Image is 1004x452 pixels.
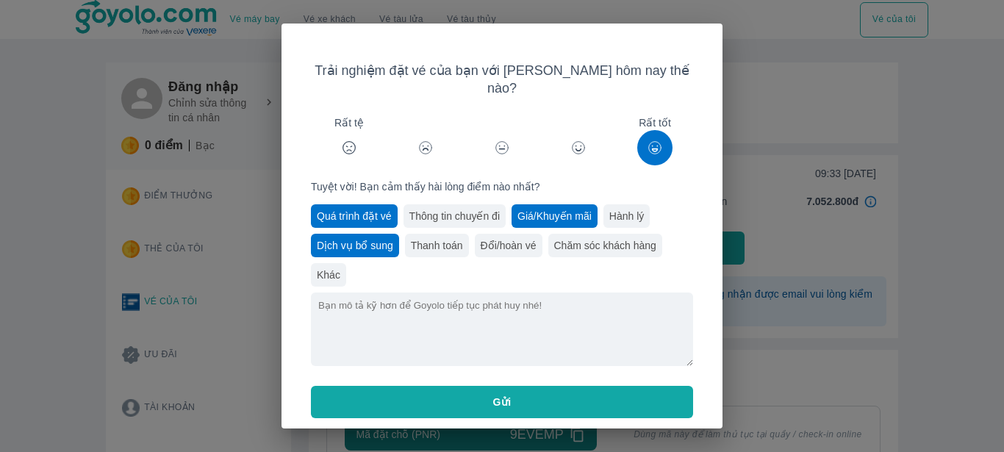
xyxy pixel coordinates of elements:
span: Rất tệ [334,115,364,130]
div: Đổi/hoàn vé [475,234,542,257]
span: Tuyệt vời! Bạn cảm thấy hài lòng điểm nào nhất? [311,179,693,194]
div: Giá/Khuyến mãi [512,204,598,228]
span: Trải nghiệm đặt vé của bạn với [PERSON_NAME] hôm nay thế nào? [311,62,693,97]
div: Quá trình đặt vé [311,204,398,228]
div: Dịch vụ bổ sung [311,234,399,257]
span: Rất tốt [639,115,671,130]
span: Gửi [493,395,512,409]
div: Chăm sóc khách hàng [548,234,662,257]
div: Hành lý [603,204,650,228]
div: Thanh toán [405,234,469,257]
div: Khác [311,263,346,287]
div: Thông tin chuyến đi [404,204,506,228]
button: Gửi [311,386,693,418]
